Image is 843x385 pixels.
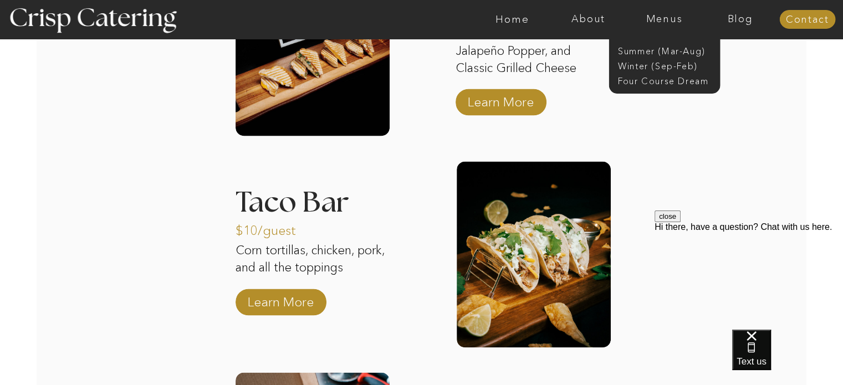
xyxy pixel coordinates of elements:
[244,283,318,315] a: Learn More
[236,212,309,244] p: $10/guest
[618,45,717,55] a: Summer (Mar-Aug)
[732,330,843,385] iframe: podium webchat widget bubble
[456,25,610,79] p: Pulled Pork, Chicken Pesto, Jalapeño Popper, and Classic Grilled Cheese
[655,211,843,343] iframe: podium webchat widget prompt
[626,14,702,25] a: Menus
[464,83,538,115] a: Learn More
[618,60,709,70] a: Winter (Sep-Feb)
[702,14,778,25] a: Blog
[550,14,626,25] a: About
[236,242,390,295] p: Corn tortillas, chicken, pork, and all the toppings
[236,188,390,202] h3: Taco Bar
[474,14,550,25] a: Home
[618,75,717,85] a: Four Course Dream
[779,14,835,25] a: Contact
